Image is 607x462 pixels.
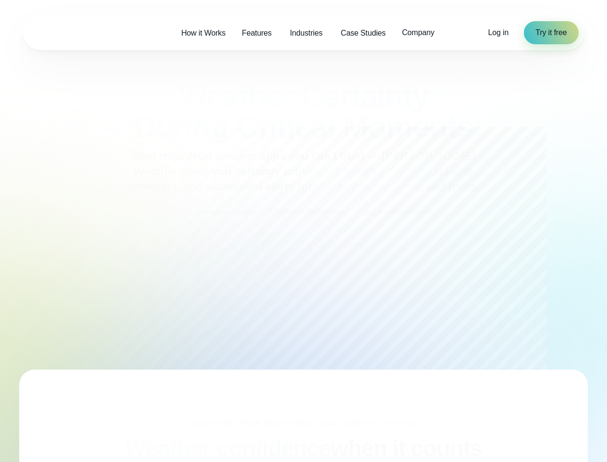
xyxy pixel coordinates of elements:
a: Log in [488,27,509,38]
span: Features [242,27,272,39]
span: Case Studies [341,27,385,39]
span: How it Works [181,27,225,39]
span: Try it free [535,27,567,38]
span: Industries [290,27,322,39]
a: How it Works [173,23,234,43]
span: Log in [488,28,509,37]
a: Case Studies [333,23,394,43]
a: Try it free [524,21,578,44]
span: Company [402,27,434,38]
